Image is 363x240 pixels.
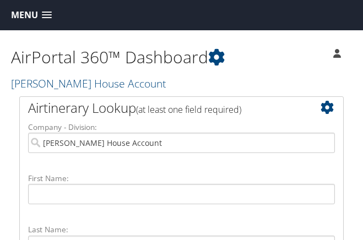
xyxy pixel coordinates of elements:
[11,76,169,91] a: [PERSON_NAME] House Account
[28,122,335,133] label: Company - Division:
[28,99,254,117] h2: Airtinerary Lookup
[28,173,335,184] label: First Name:
[11,10,38,20] span: Menu
[11,46,267,69] h1: AirPortal 360™ Dashboard
[136,103,241,116] span: (at least one field required)
[28,224,335,235] label: Last Name:
[6,6,57,24] a: Menu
